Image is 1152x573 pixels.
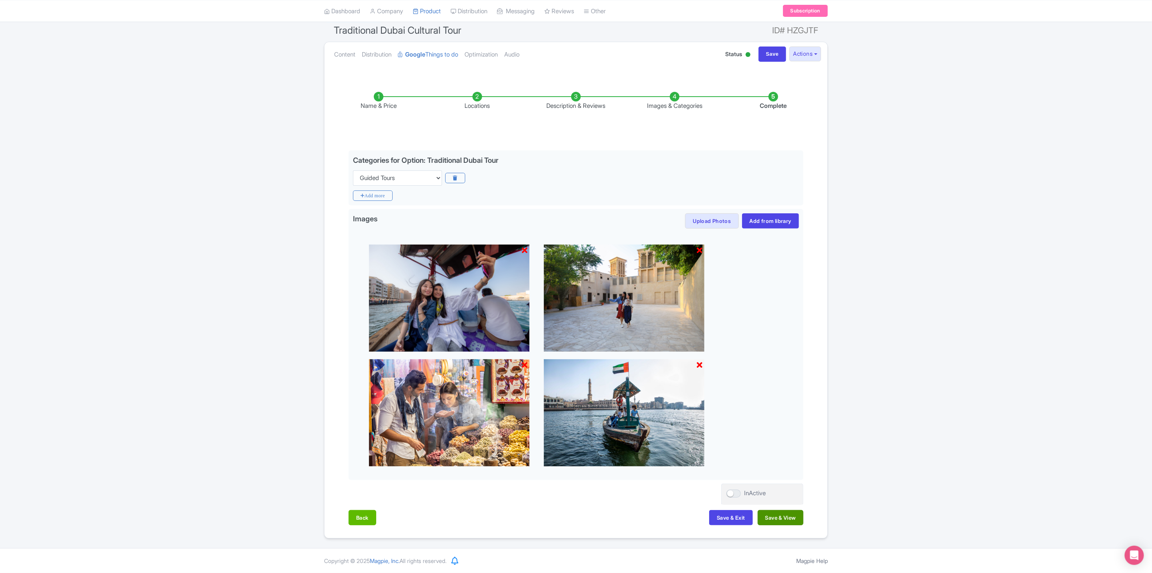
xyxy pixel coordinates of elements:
[758,510,803,525] button: Save & View
[319,557,451,565] div: Copyright © 2025 All rights reserved.
[1125,546,1144,565] div: Open Intercom Messenger
[362,42,391,67] a: Distribution
[464,42,498,67] a: Optimization
[625,92,724,111] li: Images & Categories
[772,22,818,38] span: ID# HZGJTF
[369,359,529,466] img: uyxqzkscg2e5ifvavzu6.jpg
[353,213,377,226] span: Images
[353,156,499,164] div: Categories for Option: Traditional Dubai Tour
[742,213,799,229] a: Add from library
[329,92,428,111] li: Name & Price
[709,510,752,525] button: Save & Exit
[334,24,461,36] span: Traditional Dubai Cultural Tour
[527,92,625,111] li: Description & Reviews
[744,489,766,498] div: InActive
[405,50,425,59] strong: Google
[759,47,787,62] input: Save
[369,245,529,352] img: ktiluumtwdydet8y5ece.jpg
[428,92,527,111] li: Locations
[349,510,376,525] button: Back
[544,359,704,466] img: xhq0mvdol2dobye00dwt.jpg
[744,49,752,61] div: Active
[370,557,400,564] span: Magpie, Inc.
[544,245,704,352] img: o4pmkj2vp0tde9ofcsck.jpg
[353,190,393,201] i: Add more
[796,557,828,564] a: Magpie Help
[398,42,458,67] a: GoogleThings to do
[726,50,742,58] span: Status
[724,92,823,111] li: Complete
[685,213,738,229] button: Upload Photos
[789,47,821,61] button: Actions
[504,42,519,67] a: Audio
[334,42,355,67] a: Content
[783,5,828,17] a: Subscription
